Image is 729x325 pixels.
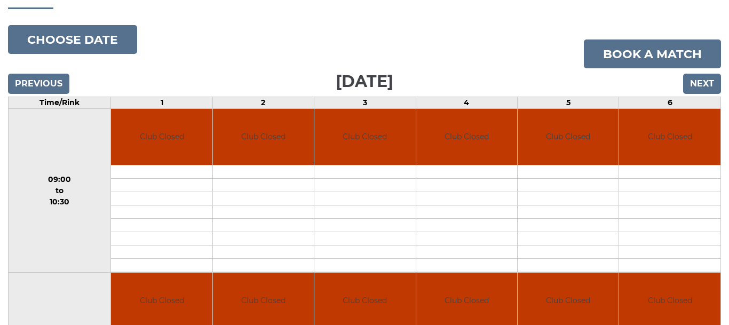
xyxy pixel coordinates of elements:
[9,97,111,109] td: Time/Rink
[212,97,314,109] td: 2
[619,97,721,109] td: 6
[518,109,619,165] td: Club Closed
[518,97,619,109] td: 5
[314,109,415,165] td: Club Closed
[584,39,721,68] a: Book a match
[111,109,212,165] td: Club Closed
[416,97,517,109] td: 4
[9,109,111,273] td: 09:00 to 10:30
[619,109,720,165] td: Club Closed
[8,25,137,54] button: Choose date
[213,109,314,165] td: Club Closed
[111,97,212,109] td: 1
[8,74,69,94] input: Previous
[416,109,517,165] td: Club Closed
[683,74,721,94] input: Next
[314,97,416,109] td: 3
